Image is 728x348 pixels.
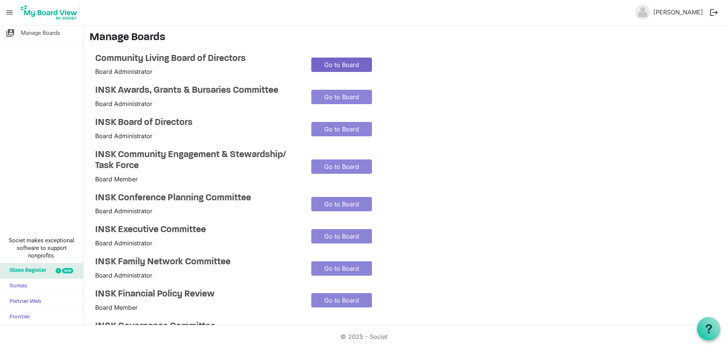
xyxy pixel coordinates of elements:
a: Go to Board [311,293,372,307]
span: Glass Register [6,263,46,278]
a: INSK Community Engagement & Stewardship/ Task Force [95,150,300,172]
span: Board Member [95,304,138,311]
a: Go to Board [311,90,372,104]
a: INSK Governance Committee [95,321,300,332]
span: Board Administrator [95,239,152,247]
a: INSK Board of Directors [95,117,300,128]
button: logout [706,5,722,20]
a: INSK Family Network Committee [95,257,300,268]
a: My Board View Logo [19,3,83,22]
a: INSK Financial Policy Review [95,289,300,300]
span: Board Member [95,175,138,183]
a: INSK Executive Committee [95,225,300,236]
a: © 2025 - Societ [340,333,388,340]
a: Go to Board [311,159,372,174]
img: no-profile-picture.svg [635,5,650,20]
a: Go to Board [311,197,372,211]
span: Board Administrator [95,132,152,140]
span: Manage Boards [21,25,60,41]
span: Frontier [6,310,30,325]
span: menu [2,5,17,20]
a: Go to Board [311,122,372,136]
span: switch_account [6,25,15,41]
a: [PERSON_NAME] [650,5,706,20]
a: Go to Board [311,229,372,243]
a: Community Living Board of Directors [95,53,300,64]
span: Board Administrator [95,272,152,279]
img: My Board View Logo [19,3,80,22]
span: Partner Web [6,294,41,309]
span: Board Administrator [95,68,152,75]
a: Go to Board [311,261,372,276]
span: Societ makes exceptional software to support nonprofits. [3,237,80,259]
span: Sumac [6,279,27,294]
a: INSK Awards, Grants & Bursaries Committee [95,85,300,96]
span: Board Administrator [95,207,152,215]
a: INSK Conference Planning Committee [95,193,300,204]
a: Go to Board [311,58,372,72]
span: Board Administrator [95,100,152,108]
div: new [62,268,73,273]
h3: Manage Boards [89,31,722,44]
